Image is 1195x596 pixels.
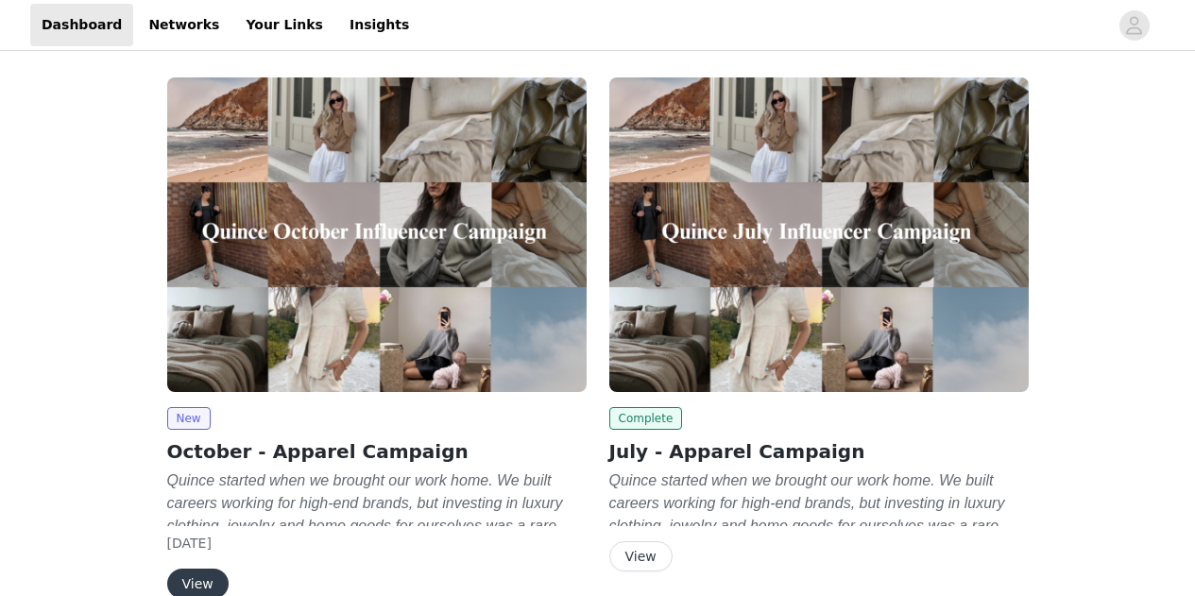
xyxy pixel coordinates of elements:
[234,4,334,46] a: Your Links
[338,4,420,46] a: Insights
[167,77,587,392] img: Quince
[167,536,212,551] span: [DATE]
[1125,10,1143,41] div: avatar
[609,541,673,571] button: View
[167,407,211,430] span: New
[609,77,1029,392] img: Quince
[167,577,229,591] a: View
[609,407,683,430] span: Complete
[167,437,587,466] h2: October - Apparel Campaign
[30,4,133,46] a: Dashboard
[609,437,1029,466] h2: July - Apparel Campaign
[137,4,230,46] a: Networks
[609,550,673,564] a: View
